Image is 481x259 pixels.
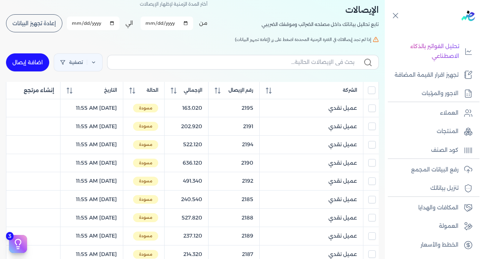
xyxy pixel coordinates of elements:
[385,218,476,234] a: العمولة
[9,235,27,253] button: 3
[385,237,476,253] a: الخطط والأسعار
[266,214,357,222] a: عميل نقدي
[126,19,133,27] label: الي
[262,3,379,17] h2: الإيصالات
[266,141,357,148] a: عميل نقدي
[266,123,357,130] a: عميل نقدي
[440,108,458,118] p: العملاء
[104,87,117,94] span: التاريخ
[235,36,371,43] span: إذا لم تجد إيصالاتك في الفترة الزمنية المحددة اضغط على زر (إعادة تجهيز البيانات)
[60,172,123,191] td: [DATE] 11:55 AM
[418,203,458,213] p: المكافات والهدايا
[209,209,260,227] td: 2188
[147,87,158,94] span: الحالة
[60,154,123,172] td: [DATE] 11:55 AM
[385,39,476,64] a: تحليل الفواتير بالذكاء الاصطناعي
[133,140,158,149] span: مسودة
[209,99,260,117] td: 2195
[266,104,357,112] a: عميل نقدي
[266,159,357,167] a: عميل نقدي
[209,135,260,154] td: 2194
[209,227,260,245] td: 2189
[164,135,208,154] td: 522.120
[437,127,458,136] p: المنتجات
[395,70,458,80] p: تجهيز اقرار القيمة المضافة
[60,209,123,227] td: [DATE] 11:55 AM
[12,21,56,26] span: إعادة تجهيز البيانات
[266,177,357,185] a: عميل نقدي
[164,190,208,209] td: 240.540
[328,104,357,112] span: عميل نقدي
[328,159,357,167] span: عميل نقدي
[113,58,354,66] input: بحث في الإيصالات الحالية...
[266,232,357,240] a: عميل نقدي
[54,53,103,71] a: تصفية
[133,250,158,259] span: مسودة
[328,232,357,240] span: عميل نقدي
[328,214,357,222] span: عميل نقدي
[385,124,476,139] a: المنتجات
[164,209,208,227] td: 527.820
[164,227,208,245] td: 237.120
[164,172,208,191] td: 491.340
[266,195,357,203] a: عميل نقدي
[133,195,158,204] span: مسودة
[164,154,208,172] td: 636.120
[385,86,476,101] a: الاجور والمرتبات
[60,190,123,209] td: [DATE] 11:55 AM
[385,105,476,121] a: العملاء
[328,141,357,148] span: عميل نقدي
[6,14,62,32] button: إعادة تجهيز البيانات
[184,87,202,94] span: الإجمالي
[133,122,158,131] span: مسودة
[209,117,260,136] td: 2191
[328,177,357,185] span: عميل نقدي
[209,190,260,209] td: 2185
[262,20,379,29] p: تابع تحاليل بياناتك داخل مصلحه الضرائب وموقفك الضريبي
[328,250,357,258] span: عميل نقدي
[461,11,475,21] img: logo
[133,177,158,186] span: مسودة
[6,232,14,240] span: 3
[199,19,207,27] label: من
[24,86,54,94] span: إنشاء مرتجع
[164,99,208,117] td: 163.020
[411,165,458,175] p: رفع البيانات المجمع
[420,240,458,250] p: الخطط والأسعار
[385,67,476,83] a: تجهيز اقرار القيمة المضافة
[60,117,123,136] td: [DATE] 11:55 AM
[385,162,476,178] a: رفع البيانات المجمع
[343,87,357,94] span: الشركة
[385,200,476,216] a: المكافات والهدايا
[439,221,458,231] p: العمولة
[133,232,158,241] span: مسودة
[266,250,357,258] a: عميل نقدي
[328,123,357,130] span: عميل نقدي
[430,183,458,193] p: تنزيل بياناتك
[60,227,123,245] td: [DATE] 11:55 AM
[133,104,158,113] span: مسودة
[60,135,123,154] td: [DATE] 11:55 AM
[385,180,476,196] a: تنزيل بياناتك
[6,53,49,71] a: اضافة إيصال
[164,117,208,136] td: 202.920
[328,195,357,203] span: عميل نقدي
[389,42,459,61] p: تحليل الفواتير بالذكاء الاصطناعي
[60,99,123,117] td: [DATE] 11:55 AM
[133,159,158,168] span: مسودة
[228,87,253,94] span: رقم الإيصال
[209,154,260,172] td: 2190
[431,145,458,155] p: كود الصنف
[385,142,476,158] a: كود الصنف
[422,89,458,98] p: الاجور والمرتبات
[133,213,158,222] span: مسودة
[209,172,260,191] td: 2192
